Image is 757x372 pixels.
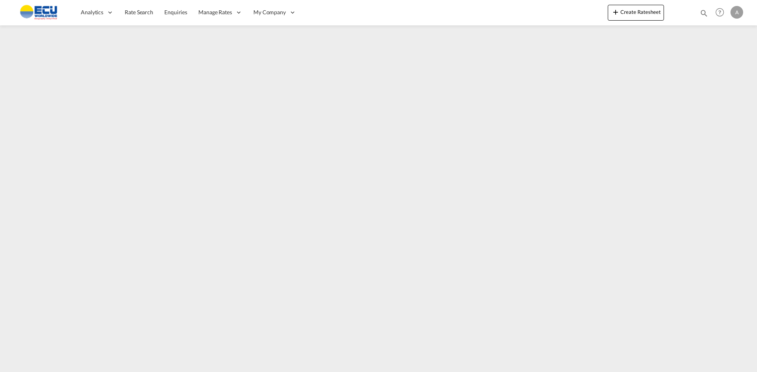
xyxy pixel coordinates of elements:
[713,6,730,20] div: Help
[12,4,65,21] img: 6cccb1402a9411edb762cf9624ab9cda.png
[700,9,708,17] md-icon: icon-magnify
[198,8,232,16] span: Manage Rates
[700,9,708,21] div: icon-magnify
[253,8,286,16] span: My Company
[125,9,153,15] span: Rate Search
[611,7,620,17] md-icon: icon-plus 400-fg
[81,8,103,16] span: Analytics
[164,9,187,15] span: Enquiries
[730,6,743,19] div: A
[608,5,664,21] button: icon-plus 400-fgCreate Ratesheet
[713,6,727,19] span: Help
